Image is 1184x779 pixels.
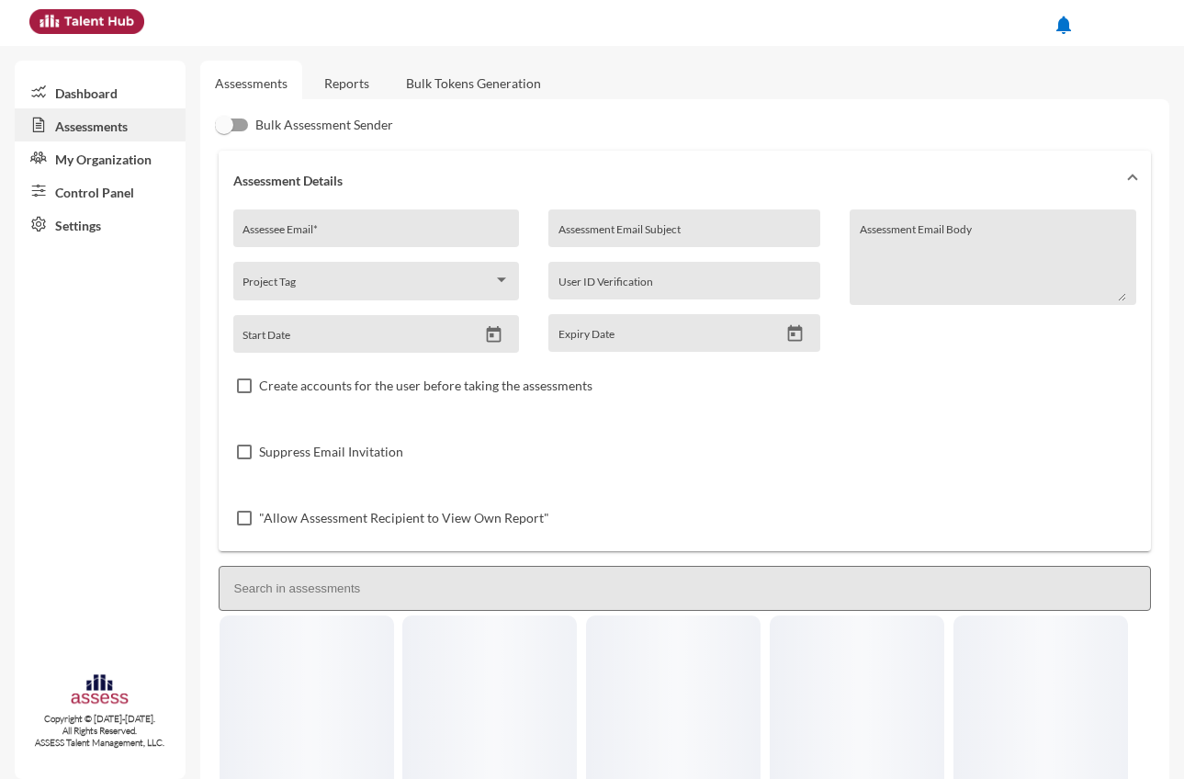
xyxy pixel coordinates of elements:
a: Control Panel [15,175,186,208]
button: Open calendar [779,324,811,344]
a: Reports [310,61,384,106]
input: Search in assessments [219,566,1152,611]
a: Assessments [15,108,186,141]
span: Suppress Email Invitation [259,441,403,463]
div: Assessment Details [219,209,1152,551]
span: "Allow Assessment Recipient to View Own Report" [259,507,549,529]
mat-panel-title: Assessment Details [233,173,1115,188]
mat-icon: notifications [1053,14,1075,36]
button: Open calendar [478,325,510,344]
a: Assessments [215,75,288,91]
a: Settings [15,208,186,241]
a: Bulk Tokens Generation [391,61,556,106]
a: My Organization [15,141,186,175]
a: Dashboard [15,75,186,108]
span: Bulk Assessment Sender [255,114,393,136]
p: Copyright © [DATE]-[DATE]. All Rights Reserved. ASSESS Talent Management, LLC. [15,713,186,749]
img: assesscompany-logo.png [70,672,130,709]
span: Create accounts for the user before taking the assessments [259,375,592,397]
mat-expansion-panel-header: Assessment Details [219,151,1152,209]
